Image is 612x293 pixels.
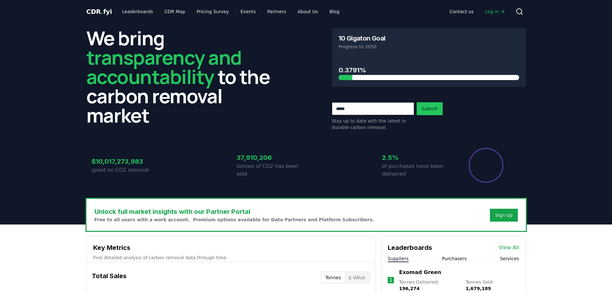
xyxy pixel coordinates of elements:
p: Tonnes Sold : [466,279,519,292]
a: Partners [262,6,291,17]
p: Free to all users with a work account. Premium options available for Data Partners and Platform S... [94,216,374,223]
a: Contact us [444,6,479,17]
a: Pricing Survey [191,6,234,17]
span: CDR fyi [86,8,112,15]
a: Events [235,6,261,17]
p: 1 [389,276,392,284]
h3: 10 Gigaton Goal [339,35,386,41]
button: Tonnes [322,272,345,283]
p: Find detailed analysis of carbon removal data through time. [93,254,369,261]
nav: Main [444,6,510,17]
button: Services [500,255,519,262]
a: Blog [324,6,345,17]
a: Leaderboards [117,6,158,17]
button: Suppliers [388,255,409,262]
p: spent on CO2 removal [92,166,161,174]
h3: $10,017,273,983 [92,157,161,166]
h3: Unlock full market insights with our Partner Portal [94,207,374,216]
h3: 2.5% [382,153,451,162]
p: Tonnes Delivered : [399,279,459,292]
nav: Main [117,6,344,17]
button: Submit [417,102,443,115]
p: Progress to 2050 [339,43,519,50]
p: Stay up to date with the latest in durable carbon removal. [332,118,414,131]
span: 196,274 [399,286,420,291]
h3: Leaderboards [388,243,432,252]
button: $ Value [345,272,369,283]
a: About Us [292,6,323,17]
a: CDR Map [159,6,190,17]
span: . [101,8,103,15]
h3: 0.3791% [339,65,519,75]
span: transparency and accountability [86,44,242,90]
a: CDR.fyi [86,7,112,16]
span: 1,679,189 [466,286,491,291]
a: Log in [480,6,510,17]
h3: Key Metrics [93,243,369,252]
button: Sign Up [490,209,518,222]
p: of purchases have been delivered [382,162,451,178]
a: Sign Up [495,212,512,218]
button: Purchasers [442,255,467,262]
a: Exomad Green [399,269,441,276]
a: View All [499,244,519,252]
h2: We bring to the carbon removal market [86,28,280,125]
p: tonnes of CO2 has been sold [237,162,306,178]
span: Log in [485,8,505,15]
div: Percentage of sales delivered [468,147,504,183]
h3: 37,910,206 [237,153,306,162]
h3: Total Sales [92,271,127,284]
